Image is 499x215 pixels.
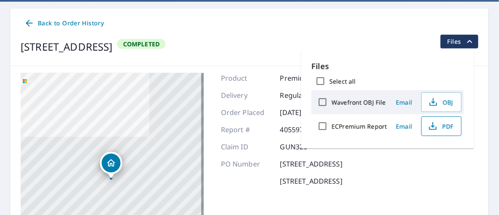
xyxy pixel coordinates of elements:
div: [STREET_ADDRESS] [21,39,113,55]
button: Email [390,96,418,109]
p: Order Placed [221,107,272,118]
p: Files [311,61,464,72]
span: OBJ [427,97,454,107]
span: Completed [118,40,165,48]
p: Delivery [221,90,272,100]
p: Report # [221,124,272,135]
span: Email [394,122,414,130]
p: Premium [280,73,332,83]
button: PDF [421,116,462,136]
label: Select all [330,77,356,85]
a: Back to Order History [21,15,107,31]
span: Email [394,98,414,106]
span: PDF [427,121,454,131]
p: [DATE] [280,107,332,118]
p: Regular [280,90,332,100]
p: 40559793 [280,124,332,135]
button: Email [390,120,418,133]
p: Product [221,73,272,83]
button: OBJ [421,92,462,112]
label: ECPremium Report [332,122,387,130]
label: Wavefront OBJ File [332,98,386,106]
div: Dropped pin, building 1, Residential property, 5030 W Bel Air St Boise, ID 83705-2701 [100,152,122,179]
p: [STREET_ADDRESS] [280,176,342,186]
p: Claim ID [221,142,272,152]
p: GUN326 [280,142,332,152]
span: Files [448,36,475,47]
span: Back to Order History [24,18,104,29]
p: [STREET_ADDRESS] [280,159,342,169]
button: filesDropdownBtn-40559793 [440,35,478,48]
p: PO Number [221,159,272,169]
